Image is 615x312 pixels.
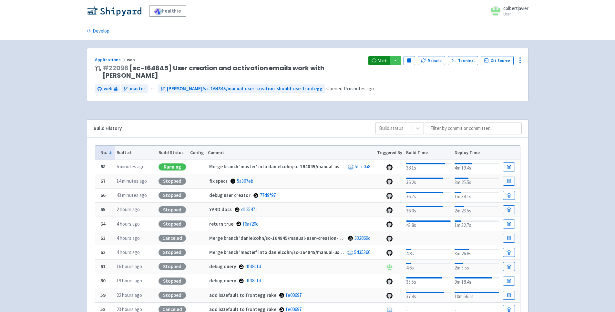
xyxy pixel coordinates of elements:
[406,234,450,243] div: -
[117,206,140,212] time: 2 hours ago
[503,205,515,214] a: Build Details
[117,192,147,198] time: 43 minutes ago
[159,220,186,228] div: Stopped
[241,206,257,212] a: d125471
[503,277,515,286] a: Build Details
[127,57,136,63] span: web
[87,6,141,16] img: Shipyard logo
[159,206,186,213] div: Stopped
[355,163,370,170] a: 5f1c0a8
[406,162,450,172] div: 38.1s
[503,219,515,229] a: Build Details
[117,292,142,298] time: 22 hours ago
[95,57,127,63] a: Applications
[455,290,499,300] div: 10m 56.1s
[158,84,325,93] a: [PERSON_NAME]/sc-164845/manual-user-creation-should-use-frontegg
[209,292,276,298] strong: add isDefault to frontegg rake
[117,178,147,184] time: 14 minutes ago
[453,146,501,160] th: Deploy Time
[406,290,450,300] div: 37.4s
[159,249,186,256] div: Stopped
[104,85,112,93] span: web
[209,263,236,269] strong: debug query
[95,84,120,93] a: web
[117,263,142,269] time: 16 hours ago
[406,219,450,229] div: 43.8s
[159,235,186,242] div: Canceled
[455,248,499,258] div: 3m 26.8s
[406,276,450,286] div: 35.5s
[206,146,375,160] th: Commit
[157,146,188,160] th: Build Status
[100,178,106,184] b: 67
[159,192,186,199] div: Stopped
[209,221,233,227] strong: return true
[159,178,186,185] div: Stopped
[245,263,261,269] a: df38cfd
[117,278,142,284] time: 19 hours ago
[159,263,186,270] div: Stopped
[117,221,140,227] time: 4 hours ago
[455,234,499,243] div: -
[354,249,370,255] a: 5d35366
[375,146,404,160] th: Triggered By
[418,56,446,65] button: Rebuild
[159,163,186,171] div: Running
[406,262,450,272] div: 4.6s
[406,248,450,258] div: 4.8s
[425,122,522,134] input: Filter by commit or committer...
[130,85,145,93] span: master
[117,163,145,170] time: 6 minutes ago
[260,192,276,198] a: 77d9f97
[209,192,251,198] strong: debug user creator
[503,262,515,271] a: Build Details
[115,146,157,160] th: Built at
[503,12,528,16] small: User
[406,176,450,186] div: 36.2s
[455,176,499,186] div: 3m 25.5s
[150,85,155,93] span: ←
[121,84,148,93] a: master
[100,206,106,212] b: 65
[100,292,106,298] b: 59
[209,278,236,284] strong: debug query
[100,249,106,255] b: 62
[354,235,370,241] a: 332869c
[159,278,186,285] div: Stopped
[503,191,515,200] a: Build Details
[404,146,453,160] th: Build Time
[406,205,450,215] div: 36.0s
[481,56,514,65] a: Git Source
[209,178,228,184] strong: fix specs
[286,292,302,298] a: fe00697
[378,58,387,63] span: Visit
[404,56,415,65] button: Pause
[209,163,412,170] strong: Merge branch 'master' into danielcohn/sc-164845/manual-user-creation-should-use-frontegg
[159,292,186,299] div: Stopped
[503,291,515,300] a: Build Details
[94,125,365,132] div: Build History
[503,162,515,171] a: Build Details
[503,234,515,243] a: Build Details
[243,221,259,227] a: f6a720d
[503,177,515,186] a: Build Details
[448,56,478,65] a: Terminal
[503,5,528,11] span: colbertjavier
[406,190,450,200] div: 36.7s
[455,205,499,215] div: 2m 23.5s
[100,278,106,284] b: 60
[100,221,106,227] b: 64
[209,249,412,255] strong: Merge branch 'master' into danielcohn/sc-164845/manual-user-creation-should-use-frontegg
[117,235,140,241] time: 4 hours ago
[188,146,206,160] th: Config
[100,235,106,241] b: 63
[343,85,374,92] time: 15 minutes ago
[100,192,106,198] b: 66
[100,149,113,156] button: No.
[326,85,374,92] span: Opened
[209,206,232,212] strong: YARD docs
[167,85,323,93] span: [PERSON_NAME]/sc-164845/manual-user-creation-should-use-frontegg
[103,64,363,79] span: [sc-164845] User creation and activation emails work with [PERSON_NAME]
[209,235,611,241] strong: Merge branch 'danielcohn/sc-164845/manual-user-creation-should-use-frontegg' of [DOMAIN_NAME]:hea...
[245,278,261,284] a: df38cfd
